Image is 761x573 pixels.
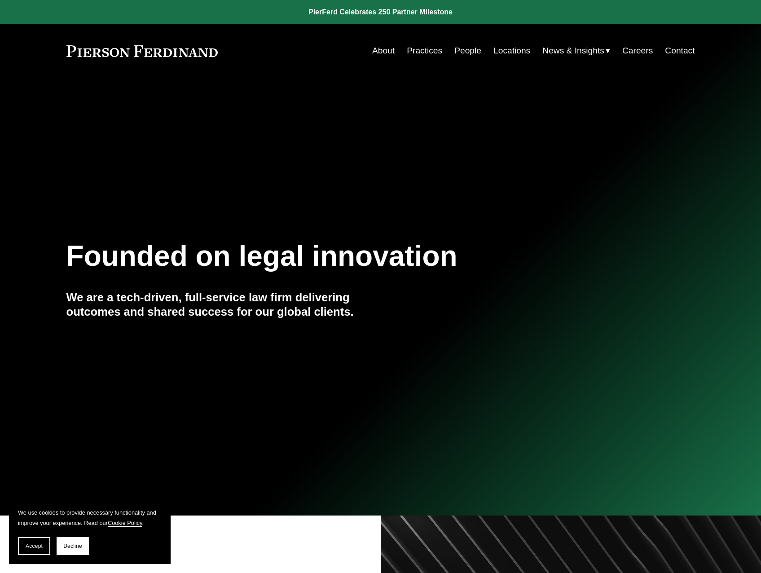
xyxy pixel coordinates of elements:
p: We use cookies to provide necessary functionality and improve your experience. Read our . [18,507,162,528]
a: People [454,42,481,59]
button: Accept [18,537,50,555]
h4: We are a tech-driven, full-service law firm delivering outcomes and shared success for our global... [66,290,381,319]
span: Accept [26,543,43,549]
a: About [372,42,395,59]
a: folder dropdown [542,42,610,59]
h1: Founded on legal innovation [66,240,590,273]
section: Cookie banner [9,498,171,564]
span: News & Insights [542,43,604,59]
a: Practices [407,42,442,59]
a: Cookie Policy [108,520,142,526]
a: Locations [493,42,530,59]
button: Decline [57,537,89,555]
span: Decline [63,543,82,549]
a: Contact [665,42,695,59]
a: Careers [622,42,653,59]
